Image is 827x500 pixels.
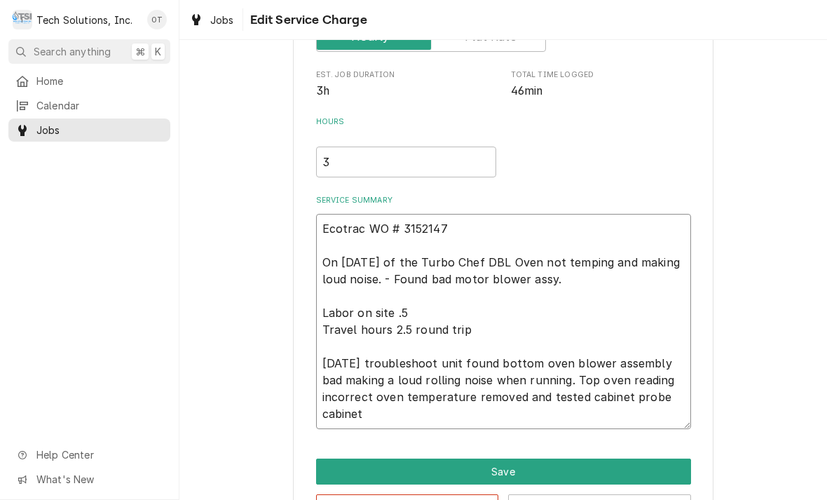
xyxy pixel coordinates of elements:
[13,10,32,29] div: Tech Solutions, Inc.'s Avatar
[36,13,132,27] div: Tech Solutions, Inc.
[511,83,691,100] span: Total Time Logged
[8,119,170,142] a: Jobs
[8,69,170,93] a: Home
[8,468,170,491] a: Go to What's New
[316,69,496,100] div: Est. Job Duration
[8,94,170,117] a: Calendar
[316,195,691,206] label: Service Summary
[316,116,496,139] label: Hours
[316,459,691,485] button: Save
[36,74,163,88] span: Home
[155,44,161,59] span: K
[36,447,162,462] span: Help Center
[135,44,145,59] span: ⌘
[147,10,167,29] div: OT
[147,10,167,29] div: Otis Tooley's Avatar
[316,83,496,100] span: Est. Job Duration
[246,11,367,29] span: Edit Service Charge
[13,10,32,29] div: T
[511,69,691,81] span: Total Time Logged
[210,13,234,27] span: Jobs
[316,116,496,177] div: [object Object]
[36,472,162,487] span: What's New
[8,443,170,466] a: Go to Help Center
[316,69,496,81] span: Est. Job Duration
[184,8,240,32] a: Jobs
[34,44,111,59] span: Search anything
[36,123,163,137] span: Jobs
[316,214,691,429] textarea: Ecotrac WO # 3152147 On [DATE] of the Turbo Chef DBL Oven not temping and making loud noise. - Fo...
[8,39,170,64] button: Search anything⌘K
[511,69,691,100] div: Total Time Logged
[316,459,691,485] div: Button Group Row
[316,84,329,97] span: 3h
[316,195,691,429] div: Service Summary
[36,98,163,113] span: Calendar
[511,84,543,97] span: 46min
